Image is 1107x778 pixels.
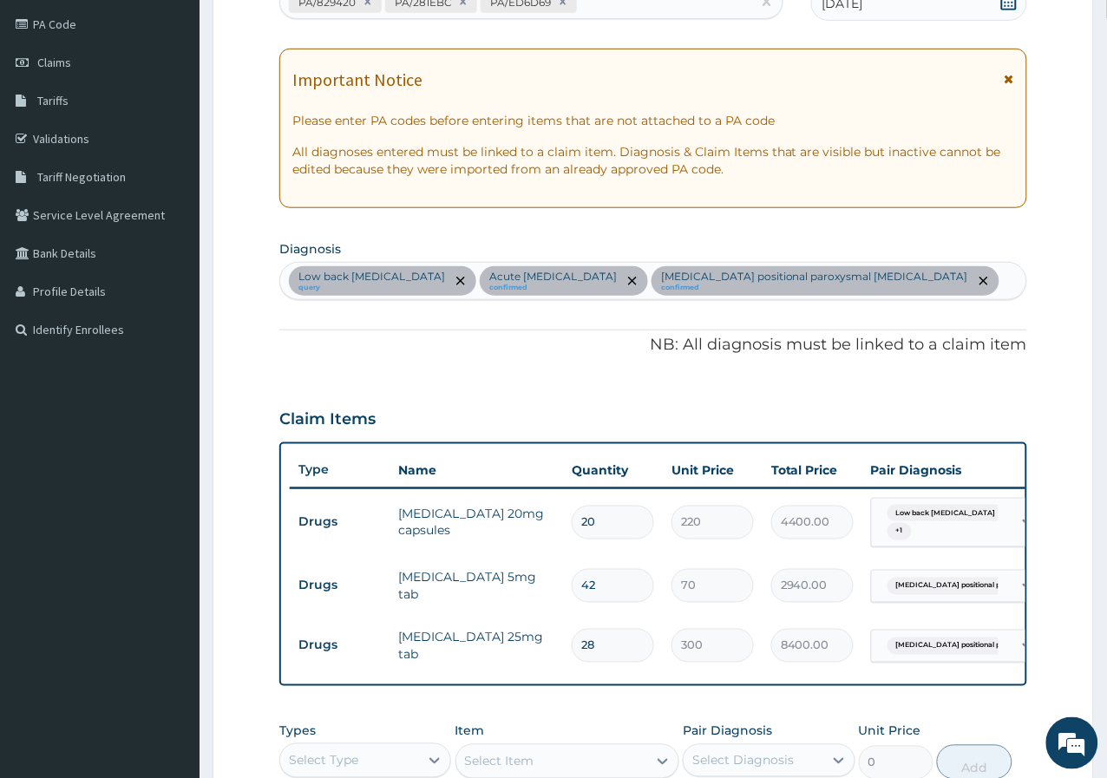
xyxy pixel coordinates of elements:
[90,97,291,120] div: Chat with us now
[692,752,794,769] div: Select Diagnosis
[298,270,445,284] p: Low back [MEDICAL_DATA]
[663,453,763,487] th: Unit Price
[101,219,239,394] span: We're online!
[292,143,1014,178] p: All diagnoses entered must be linked to a claim item. Diagnosis & Claim Items that are visible bu...
[298,284,445,292] small: query
[453,273,468,289] span: remove selection option
[763,453,862,487] th: Total Price
[455,722,485,740] label: Item
[279,410,376,429] h3: Claim Items
[290,454,390,486] th: Type
[37,169,126,185] span: Tariff Negotiation
[37,93,69,108] span: Tariffs
[290,507,390,539] td: Drugs
[683,722,772,740] label: Pair Diagnosis
[32,87,70,130] img: d_794563401_company_1708531726252_794563401
[661,284,968,292] small: confirmed
[279,240,341,258] label: Diagnosis
[390,620,563,672] td: [MEDICAL_DATA] 25mg tab
[888,505,1005,522] span: Low back [MEDICAL_DATA]
[390,496,563,548] td: [MEDICAL_DATA] 20mg capsules
[289,752,358,769] div: Select Type
[489,284,617,292] small: confirmed
[290,630,390,662] td: Drugs
[661,270,968,284] p: [MEDICAL_DATA] positional paroxysmal [MEDICAL_DATA]
[279,724,316,739] label: Types
[859,722,921,740] label: Unit Price
[292,112,1014,129] p: Please enter PA codes before entering items that are not attached to a PA code
[390,453,563,487] th: Name
[976,273,992,289] span: remove selection option
[888,523,912,540] span: + 1
[37,55,71,70] span: Claims
[290,570,390,602] td: Drugs
[862,453,1053,487] th: Pair Diagnosis
[563,453,663,487] th: Quantity
[888,637,1058,655] span: [MEDICAL_DATA] positional paroxysmal v...
[390,560,563,612] td: [MEDICAL_DATA] 5mg tab
[279,334,1027,356] p: NB: All diagnosis must be linked to a claim item
[625,273,640,289] span: remove selection option
[285,9,326,50] div: Minimize live chat window
[888,578,1058,595] span: [MEDICAL_DATA] positional paroxysmal v...
[292,70,422,89] h1: Important Notice
[489,270,617,284] p: Acute [MEDICAL_DATA]
[9,474,331,534] textarea: Type your message and hit 'Enter'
